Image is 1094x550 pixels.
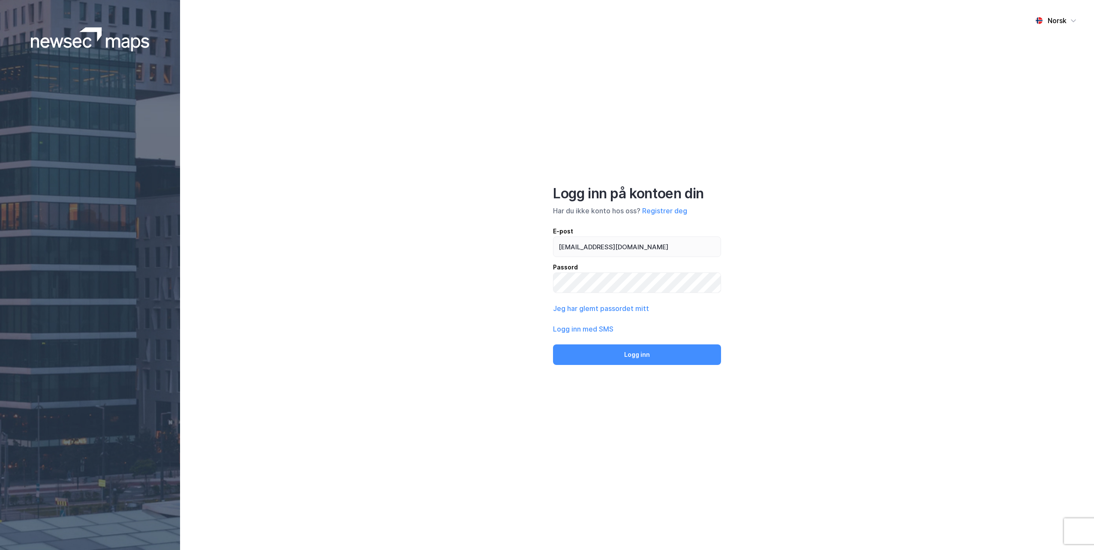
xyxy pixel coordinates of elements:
div: Har du ikke konto hos oss? [553,206,721,216]
button: Logg inn [553,344,721,365]
img: logoWhite.bf58a803f64e89776f2b079ca2356427.svg [31,27,150,51]
div: Logg inn på kontoen din [553,185,721,202]
div: E-post [553,226,721,236]
div: Norsk [1048,15,1067,26]
button: Jeg har glemt passordet mitt [553,303,649,314]
div: Passord [553,262,721,272]
button: Logg inn med SMS [553,324,613,334]
button: Registrer deg [642,206,687,216]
